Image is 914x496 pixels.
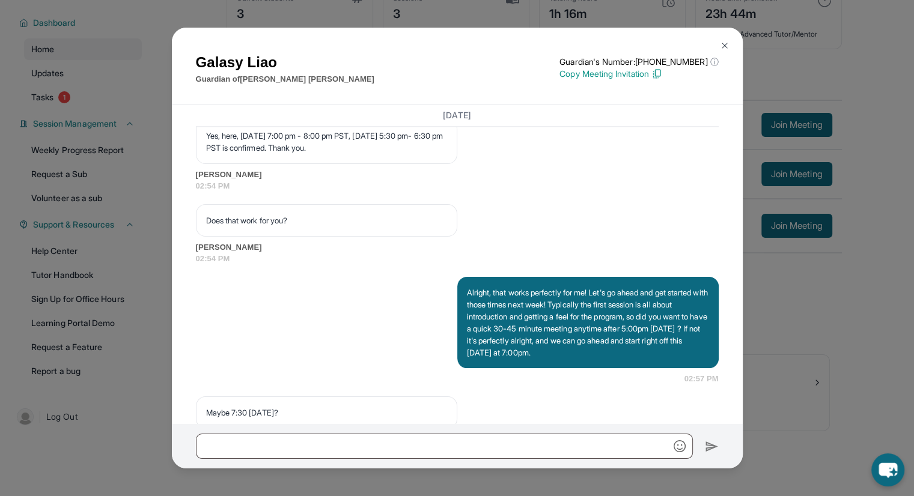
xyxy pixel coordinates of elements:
[871,453,904,486] button: chat-button
[559,68,718,80] p: Copy Meeting Invitation
[684,373,719,385] span: 02:57 PM
[705,440,719,454] img: Send icon
[710,56,718,68] span: ⓘ
[196,180,719,192] span: 02:54 PM
[196,253,719,265] span: 02:54 PM
[196,241,719,253] span: [PERSON_NAME]
[196,73,374,85] p: Guardian of [PERSON_NAME] [PERSON_NAME]
[206,407,447,419] p: Maybe 7:30 [DATE]?
[674,440,686,452] img: Emoji
[196,169,719,181] span: [PERSON_NAME]
[651,68,662,79] img: Copy Icon
[720,41,730,50] img: Close Icon
[467,286,709,358] p: Alright, that works perfectly for me! Let's go ahead and get started with those times next week! ...
[196,52,374,73] h1: Galasy Liao
[196,109,719,121] h3: [DATE]
[206,214,447,226] p: Does that work for you?
[206,130,447,154] p: Yes, here, [DATE] 7:00 pm - 8:00 pm PST, [DATE] 5:30 pm- 6:30 pm PST is confirmed. Thank you.
[559,56,718,68] p: Guardian's Number: [PHONE_NUMBER]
